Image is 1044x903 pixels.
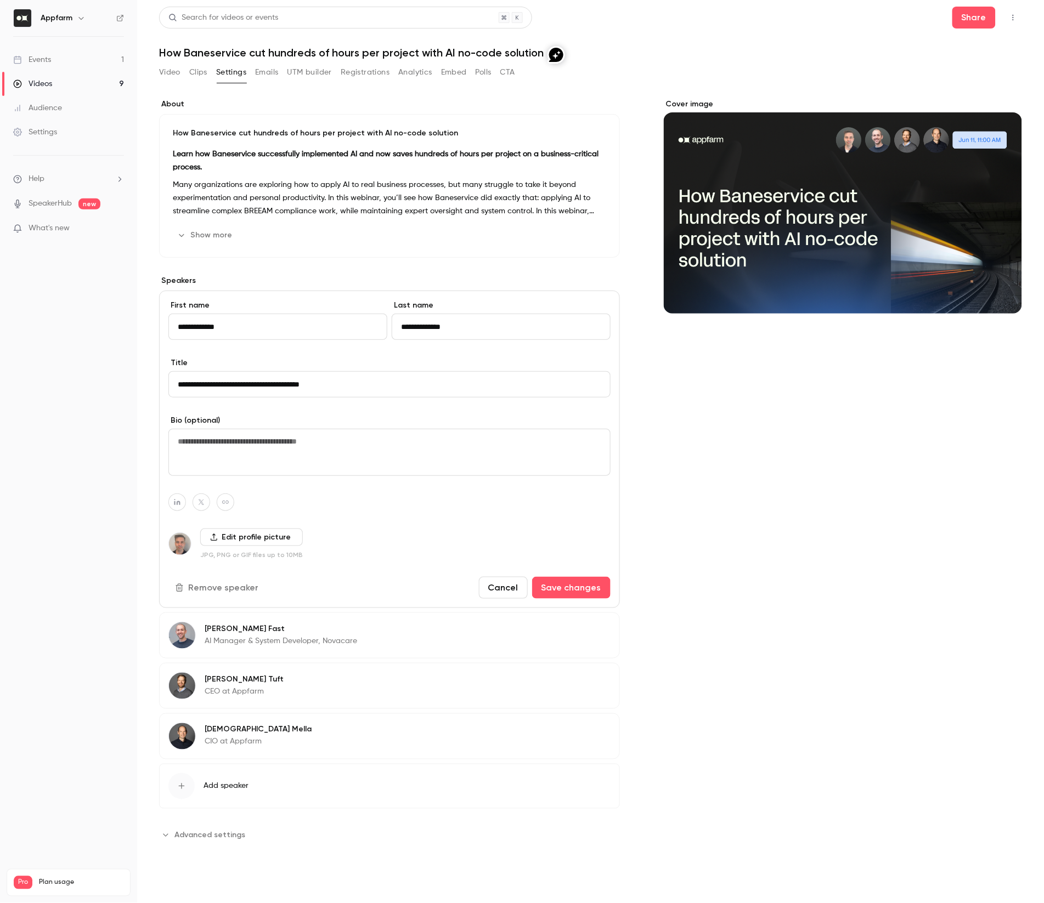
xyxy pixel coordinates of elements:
span: Add speaker [204,781,249,792]
p: AI Manager & System Developer, Novacare [205,635,357,646]
p: [PERSON_NAME] Fast [205,623,357,634]
section: Advanced settings [159,826,620,844]
img: Sigve Fast [169,622,195,649]
button: Settings [216,64,246,81]
a: SpeakerHub [29,198,72,209]
iframe: Noticeable Trigger [111,224,124,234]
p: CIO at Appfarm [205,736,312,747]
div: Events [13,54,51,65]
label: Last name [392,300,611,311]
button: Add speaker [159,764,620,809]
button: Polls [476,64,492,81]
div: Marius Tuft[PERSON_NAME] TuftCEO at Appfarm [159,663,620,709]
h6: Appfarm [41,13,72,24]
label: First name [168,300,387,311]
span: Plan usage [39,878,123,887]
button: Remove speaker [168,577,267,599]
span: What's new [29,223,70,234]
img: Alexander Guy Grønli-Raastad [169,533,191,555]
img: Marius Tuft [169,673,195,699]
label: About [159,99,620,110]
button: Embed [441,64,467,81]
p: Many organizations are exploring how to apply AI to real business processes, but many struggle to... [173,178,606,218]
label: Speakers [159,275,620,286]
div: Audience [13,103,62,113]
button: Show more [173,226,239,244]
img: Appfarm [14,9,31,27]
label: Cover image [664,99,1022,110]
h1: How Baneservice cut hundreds of hours per project with AI no-code solution [159,46,1022,59]
p: [DEMOGRAPHIC_DATA] Mella [205,724,312,735]
button: Emails [255,64,278,81]
p: JPG, PNG or GIF files up to 10MB [200,550,303,559]
img: Kristian Mella [169,723,195,749]
p: [PERSON_NAME] Tuft [205,674,284,685]
button: Video [159,64,180,81]
button: Save changes [532,577,611,599]
button: Registrations [341,64,390,81]
li: help-dropdown-opener [13,173,124,185]
div: Videos [13,78,52,89]
strong: Learn how Baneservice successfully implemented AI and now saves hundreds of hours per project on ... [173,150,599,171]
button: Share [952,7,996,29]
button: UTM builder [287,64,332,81]
button: Clips [189,64,207,81]
div: Sigve Fast[PERSON_NAME] FastAI Manager & System Developer, Novacare [159,612,620,658]
p: CEO at Appfarm [205,686,284,697]
span: Help [29,173,44,185]
button: Top Bar Actions [1005,9,1022,26]
div: Kristian Mella[DEMOGRAPHIC_DATA] MellaCIO at Appfarm [159,713,620,759]
div: Search for videos or events [168,12,278,24]
span: Pro [14,876,32,889]
button: Advanced settings [159,826,252,844]
div: Settings [13,127,57,138]
label: Edit profile picture [200,529,303,546]
label: Bio (optional) [168,415,611,426]
p: How Baneservice cut hundreds of hours per project with AI no-code solution [173,128,606,139]
button: CTA [500,64,515,81]
span: Advanced settings [174,830,245,841]
span: new [78,198,100,209]
section: Cover image [664,99,1022,314]
button: Analytics [398,64,432,81]
label: Title [168,357,611,368]
button: Cancel [479,577,528,599]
